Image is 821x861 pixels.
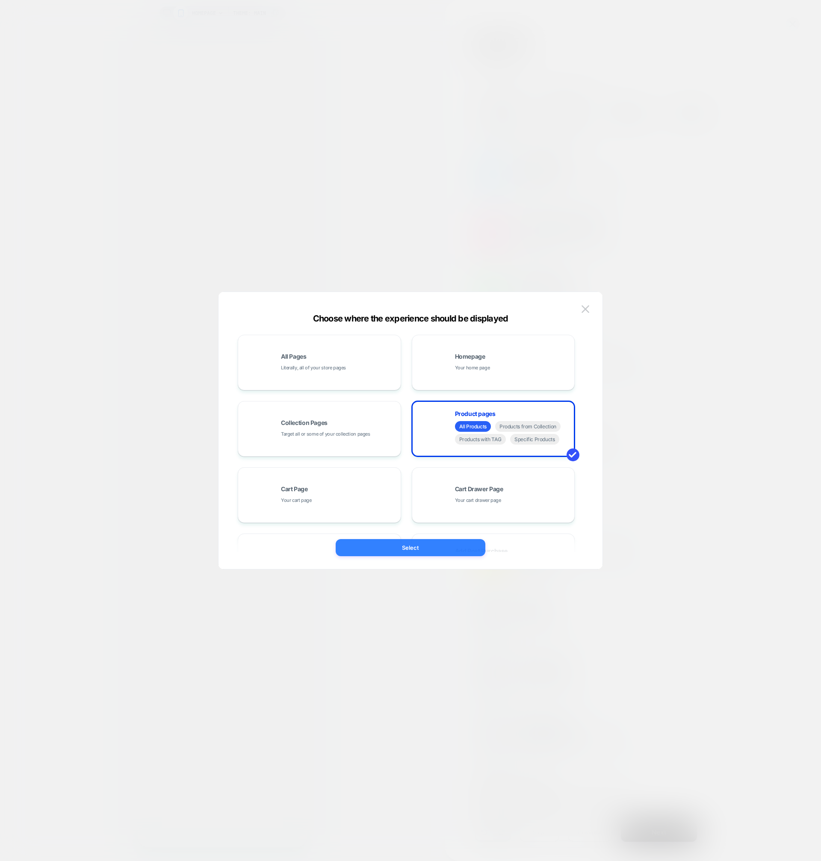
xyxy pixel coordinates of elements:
img: close [582,305,589,313]
div: Choose where the experience should be displayed [219,313,602,324]
span: Product pages [455,411,496,417]
span: Your cart drawer page [455,496,501,504]
button: Select [336,539,485,556]
span: Products from Collection [495,421,561,432]
span: Cart Drawer Page [455,486,503,492]
span: Products with TAG [455,434,506,445]
span: All Products [455,421,491,432]
span: Specific Products [510,434,559,445]
span: Your home page [455,364,490,372]
span: Homepage [455,354,485,360]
